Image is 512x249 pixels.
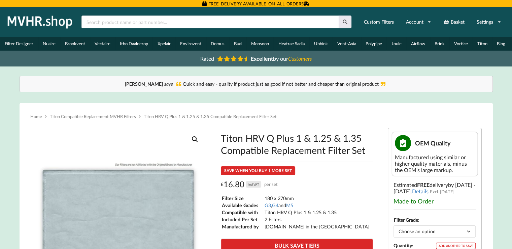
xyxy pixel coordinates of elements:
i: Customers [288,55,312,62]
td: Compatible with [221,209,264,216]
a: Ubbink [309,37,333,51]
a: Titon Compatible Replacement MVHR Filters [50,114,136,119]
a: Settings [472,16,506,28]
div: incl VAT [246,181,261,188]
td: Available Grades [221,202,264,209]
td: Titon HRV Q Plus 1 & 1.25 & 1.35 [264,209,370,216]
a: Baxi [229,37,246,51]
input: Search product name or part number... [81,16,339,28]
span: by our [251,55,312,62]
td: 2 Filters [264,216,370,223]
b: [PERSON_NAME] [125,81,163,87]
b: FREE [417,182,430,188]
label: Filter Grade [394,217,418,223]
a: M5 [286,202,293,208]
a: Monsoon [246,37,274,51]
div: Manufactured using similar or higher quality materials, minus the OEM's large markup. [395,154,475,173]
td: Filter Size [221,195,264,201]
div: Quick and easy - quality if product just as good if not better and cheaper than original product [27,81,486,87]
a: Titon [473,37,492,51]
a: Envirovent [175,37,206,51]
i: says [164,81,173,87]
td: [DOMAIN_NAME] in the [GEOGRAPHIC_DATA] [264,223,370,230]
a: Heatrae Sadia [274,37,309,51]
span: per set [264,179,277,190]
a: View full-screen image gallery [189,133,201,145]
a: Brink [430,37,449,51]
a: Custom Filters [359,16,398,28]
td: Included Per Set [221,216,264,223]
a: Airflow [406,37,430,51]
div: 16.80 [221,179,278,190]
span: Rated [200,55,214,62]
b: Excellent [251,55,273,62]
span: Titon HRV Q Plus 1 & 1.25 & 1.35 Compatible Replacement Filter Set [144,114,277,119]
a: Basket [439,16,469,28]
a: Xpelair [153,37,175,51]
a: Polypipe [361,37,387,51]
a: Home [30,114,42,119]
div: SAVE WHEN YOU BUY 1 MORE SET [221,166,295,175]
td: 180 x 270mm [264,195,370,201]
img: mvhr.shop.png [5,13,75,30]
a: Itho Daalderop [115,37,153,51]
a: Account [401,16,436,28]
td: Manufactured by [221,223,264,230]
span: £ [221,179,224,190]
a: Blog [492,37,510,51]
span: OEM Quality [415,139,451,147]
a: Joule [387,37,406,51]
span: Excl. [DATE] [430,189,454,194]
a: G4 [272,202,278,208]
a: G3 [265,202,271,208]
a: Nuaire [38,37,60,51]
a: Vectaire [90,37,115,51]
div: ADD ANOTHER TO SAVE [436,243,476,249]
a: Brookvent [60,37,90,51]
a: Vortice [449,37,473,51]
h1: Titon HRV Q Plus 1 & 1.25 & 1.35 Compatible Replacement Filter Set [221,132,373,156]
a: Vent-Axia [333,37,361,51]
div: Made to Order [394,197,476,205]
a: Domus [206,37,229,51]
td: , and [264,202,370,209]
a: Details [412,188,429,194]
span: by [DATE] - [DATE] [394,182,476,194]
a: Rated Excellentby ourCustomers [196,53,317,64]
